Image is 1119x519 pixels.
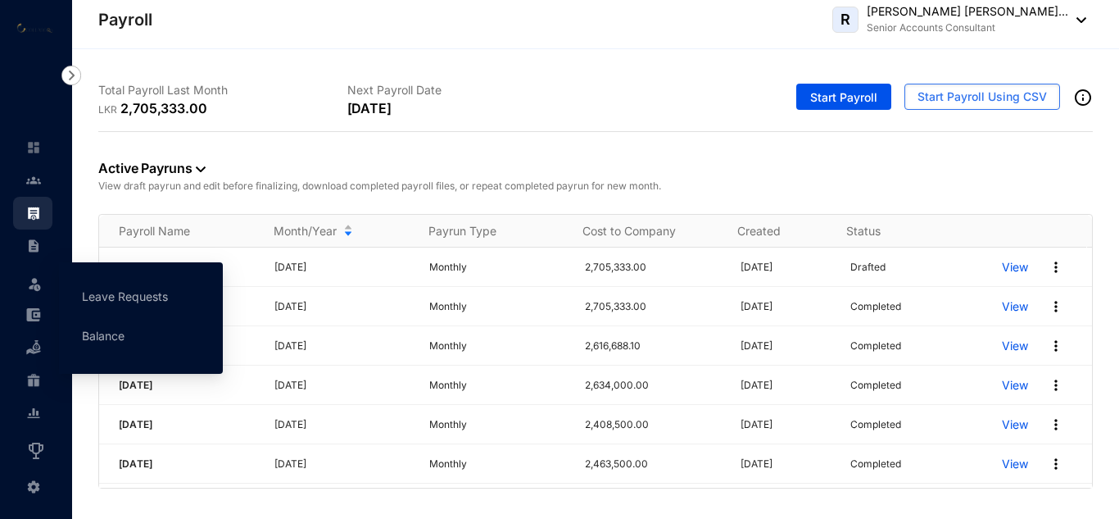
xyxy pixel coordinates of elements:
p: [DATE] [274,338,410,354]
img: contract-unselected.99e2b2107c0a7dd48938.svg [26,239,41,253]
a: Active Payruns [98,160,206,176]
img: gratuity-unselected.a8c340787eea3cf492d7.svg [26,373,41,388]
p: View draft payrun and edit before finalizing, download completed payroll files, or repeat complet... [98,178,1093,194]
p: LKR [98,102,120,118]
p: 2,634,000.00 [585,377,721,394]
th: Payrun Type [409,215,564,248]
img: report-unselected.e6a6b4230fc7da01f883.svg [26,406,41,421]
img: settings-unselected.1febfda315e6e19643a1.svg [26,480,41,494]
p: Monthly [429,417,565,433]
p: Completed [850,456,901,472]
button: Start Payroll [796,84,891,110]
p: 2,705,333.00 [585,259,721,275]
p: Monthly [429,338,565,354]
span: [DATE] [119,261,152,273]
p: Completed [850,298,901,315]
p: [DATE] [741,417,831,433]
img: info-outined.c2a0bb1115a2853c7f4cb4062ec879bc.svg [1073,88,1093,107]
p: Drafted [850,259,886,275]
span: R [840,12,850,27]
img: dropdown-black.8e83cc76930a90b1a4fdb6d089b7bf3a.svg [196,166,206,172]
img: more.27664ee4a8faa814348e188645a3c1fc.svg [1048,456,1064,472]
li: Loan [13,331,52,364]
img: more.27664ee4a8faa814348e188645a3c1fc.svg [1048,377,1064,394]
li: Contacts [13,164,52,197]
th: Status [827,215,977,248]
img: people-unselected.118708e94b43a90eceab.svg [26,173,41,188]
p: 2,463,500.00 [585,456,721,472]
a: View [1002,417,1028,433]
p: [PERSON_NAME] [PERSON_NAME]... [867,3,1068,20]
p: [DATE] [347,98,392,118]
li: Gratuity [13,364,52,397]
span: [DATE] [119,418,152,430]
button: Start Payroll Using CSV [904,84,1060,110]
p: [DATE] [741,377,831,394]
p: Senior Accounts Consultant [867,20,1068,36]
span: Start Payroll Using CSV [917,89,1047,105]
span: Month/Year [274,223,337,239]
img: payroll.289672236c54bbec4828.svg [26,206,41,221]
img: leave-unselected.2934df6273408c3f84d9.svg [26,275,43,292]
img: more.27664ee4a8faa814348e188645a3c1fc.svg [1048,298,1064,315]
p: Monthly [429,298,565,315]
p: [DATE] [741,259,831,275]
p: Monthly [429,456,565,472]
img: home-unselected.a29eae3204392db15eaf.svg [26,140,41,155]
li: Expenses [13,298,52,331]
a: Leave Requests [82,289,168,303]
li: Home [13,131,52,164]
a: View [1002,377,1028,394]
th: Payroll Name [99,215,254,248]
img: logo [16,21,53,32]
img: more.27664ee4a8faa814348e188645a3c1fc.svg [1048,417,1064,433]
a: View [1002,338,1028,354]
a: View [1002,298,1028,315]
img: more.27664ee4a8faa814348e188645a3c1fc.svg [1048,259,1064,275]
p: [DATE] [274,377,410,394]
p: [DATE] [741,338,831,354]
img: award_outlined.f30b2bda3bf6ea1bf3dd.svg [26,441,46,461]
li: Payroll [13,197,52,230]
a: View [1002,259,1028,275]
p: [DATE] [274,456,410,472]
p: [DATE] [741,298,831,315]
p: Payroll [98,8,152,31]
li: Contracts [13,230,52,262]
img: expense-unselected.2edcf0507c847f3e9e96.svg [26,307,41,322]
p: Monthly [429,259,565,275]
p: Completed [850,338,901,354]
span: [DATE] [119,458,152,470]
p: [DATE] [274,417,410,433]
p: Completed [850,377,901,394]
img: loan-unselected.d74d20a04637f2d15ab5.svg [26,340,41,355]
img: nav-icon-right.af6afadce00d159da59955279c43614e.svg [61,66,81,85]
p: 2,616,688.10 [585,338,721,354]
p: Monthly [429,377,565,394]
p: [DATE] [274,259,410,275]
li: Reports [13,397,52,430]
p: Next Payroll Date [347,82,596,98]
p: Completed [850,417,901,433]
a: View [1002,456,1028,472]
p: 2,705,333.00 [585,298,721,315]
p: [DATE] [741,456,831,472]
span: Start Payroll [810,89,877,106]
th: Cost to Company [563,215,718,248]
p: [DATE] [274,298,410,315]
img: dropdown-black.8e83cc76930a90b1a4fdb6d089b7bf3a.svg [1068,17,1086,23]
p: 2,408,500.00 [585,417,721,433]
p: Total Payroll Last Month [98,82,347,98]
th: Created [718,215,827,248]
a: Balance [82,329,125,343]
span: [DATE] [119,379,152,391]
p: 2,705,333.00 [120,98,207,118]
img: more.27664ee4a8faa814348e188645a3c1fc.svg [1048,338,1064,354]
